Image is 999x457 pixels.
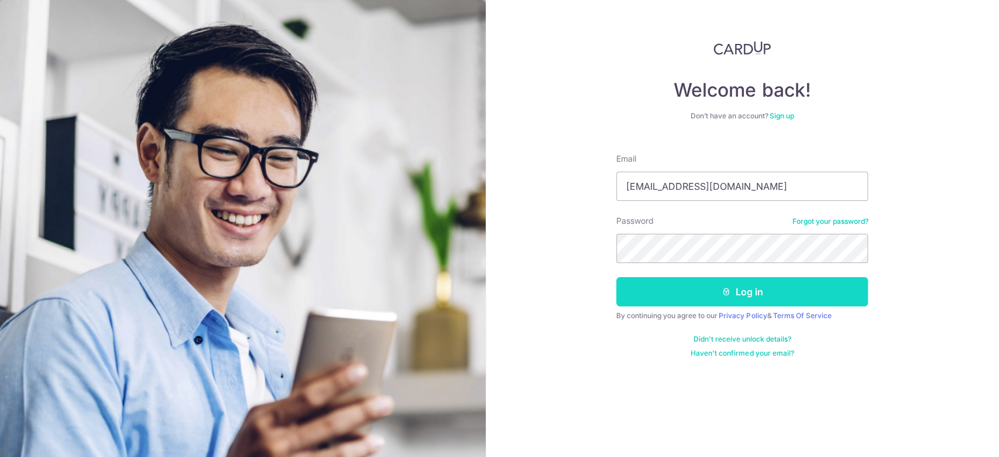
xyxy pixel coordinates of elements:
[773,311,831,320] a: Terms Of Service
[616,172,868,201] input: Enter your Email
[616,277,868,306] button: Log in
[616,311,868,320] div: By continuing you agree to our &
[616,215,654,227] label: Password
[616,79,868,102] h4: Welcome back!
[792,217,868,226] a: Forgot your password?
[719,311,767,320] a: Privacy Policy
[616,153,636,165] label: Email
[770,111,794,120] a: Sign up
[713,41,771,55] img: CardUp Logo
[616,111,868,121] div: Don’t have an account?
[694,335,791,344] a: Didn't receive unlock details?
[691,349,794,358] a: Haven't confirmed your email?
